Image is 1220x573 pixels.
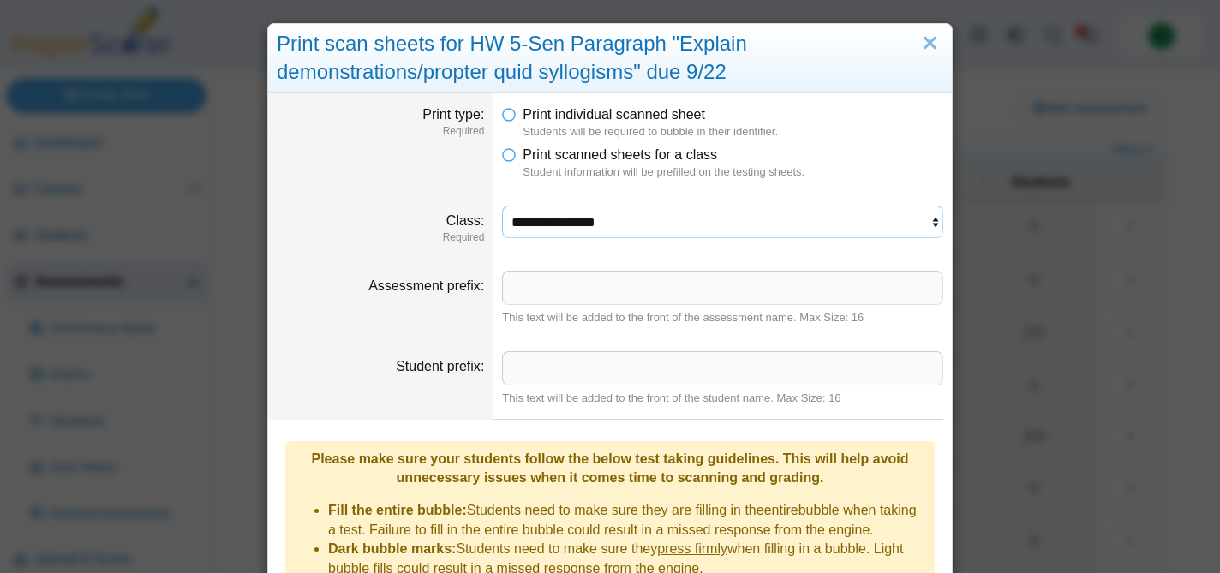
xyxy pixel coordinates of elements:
[523,107,705,122] span: Print individual scanned sheet
[268,24,952,93] div: Print scan sheets for HW 5-Sen Paragraph "Explain demonstrations/propter quid syllogisms" due 9/22
[523,164,943,180] dfn: Student information will be prefilled on the testing sheets.
[523,124,943,140] dfn: Students will be required to bubble in their identifier.
[917,29,943,58] a: Close
[502,391,943,406] div: This text will be added to the front of the student name. Max Size: 16
[277,230,484,245] dfn: Required
[328,501,926,540] li: Students need to make sure they are filling in the bubble when taking a test. Failure to fill in ...
[328,541,456,556] b: Dark bubble marks:
[328,503,467,517] b: Fill the entire bubble:
[446,213,484,228] label: Class
[311,451,908,485] b: Please make sure your students follow the below test taking guidelines. This will help avoid unne...
[368,278,484,293] label: Assessment prefix
[764,503,798,517] u: entire
[523,147,717,162] span: Print scanned sheets for a class
[657,541,727,556] u: press firmly
[422,107,484,122] label: Print type
[396,359,484,373] label: Student prefix
[277,124,484,139] dfn: Required
[502,310,943,325] div: This text will be added to the front of the assessment name. Max Size: 16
